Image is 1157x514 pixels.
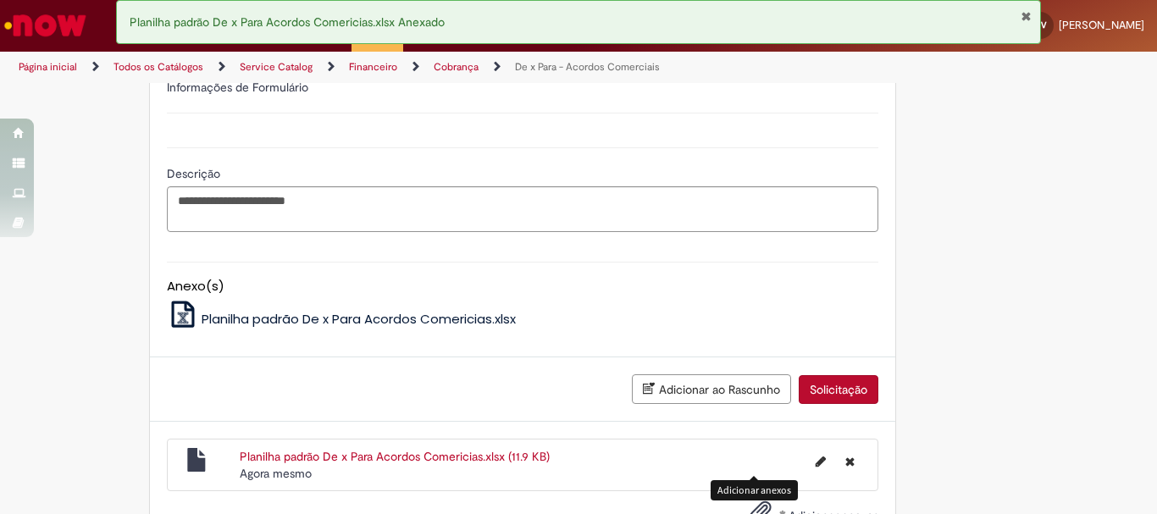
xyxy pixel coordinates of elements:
[113,60,203,74] a: Todos os Catálogos
[1021,9,1032,23] button: Fechar Notificação
[167,80,308,95] label: Informações de Formulário
[240,466,312,481] time: 29/08/2025 19:04:32
[1059,18,1144,32] span: [PERSON_NAME]
[202,310,516,328] span: Planilha padrão De x Para Acordos Comericias.xlsx
[167,166,224,181] span: Descrição
[349,60,397,74] a: Financeiro
[130,14,445,30] span: Planilha padrão De x Para Acordos Comericias.xlsx Anexado
[835,448,865,475] button: Excluir Planilha padrão De x Para Acordos Comericias.xlsx
[805,448,836,475] button: Editar nome de arquivo Planilha padrão De x Para Acordos Comericias.xlsx
[240,60,313,74] a: Service Catalog
[19,60,77,74] a: Página inicial
[711,480,798,500] div: Adicionar anexos
[240,449,550,464] a: Planilha padrão De x Para Acordos Comericias.xlsx (11.9 KB)
[799,375,878,404] button: Solicitação
[434,60,479,74] a: Cobrança
[632,374,791,404] button: Adicionar ao Rascunho
[167,186,878,232] textarea: Descrição
[167,310,517,328] a: Planilha padrão De x Para Acordos Comericias.xlsx
[13,52,759,83] ul: Trilhas de página
[167,279,878,294] h5: Anexo(s)
[2,8,89,42] img: ServiceNow
[240,466,312,481] span: Agora mesmo
[515,60,660,74] a: De x Para - Acordos Comerciais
